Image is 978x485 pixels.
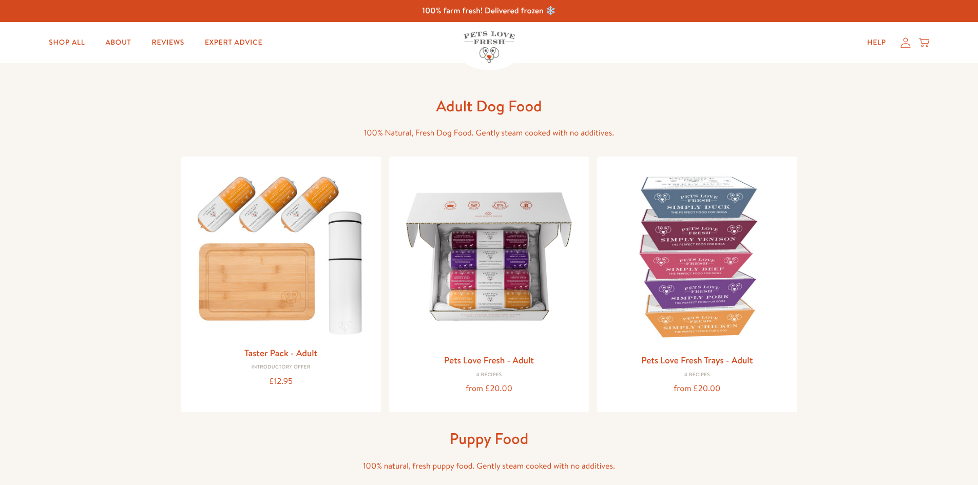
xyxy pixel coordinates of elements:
a: Pets Love Fresh Trays - Adult [641,354,753,366]
a: Help [859,32,894,53]
div: £12.95 [189,375,373,389]
div: 4 Recipes [397,372,581,378]
a: Expert Advice [197,32,271,53]
div: 4 Recipes [605,372,789,378]
a: Taster Pack - Adult [244,346,317,359]
img: Pets Love Fresh - Adult [397,165,581,348]
h1: Puppy Food [325,429,654,449]
a: Pets Love Fresh - Adult [444,354,534,366]
span: 100% Natural, Fresh Dog Food. Gently steam cooked with no additives. [364,127,614,139]
h1: Adult Dog Food [325,96,654,116]
a: About [97,32,139,53]
img: Pets Love Fresh [464,31,515,63]
span: 100% natural, fresh puppy food. Gently steam cooked with no additives. [363,460,615,472]
a: Reviews [144,32,193,53]
img: Pets Love Fresh Trays - Adult [605,165,789,348]
div: Introductory Offer [189,364,373,371]
a: Shop All [41,32,93,53]
img: Taster Pack - Adult [189,165,373,341]
div: from £20.00 [605,382,789,396]
div: from £20.00 [397,382,581,396]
